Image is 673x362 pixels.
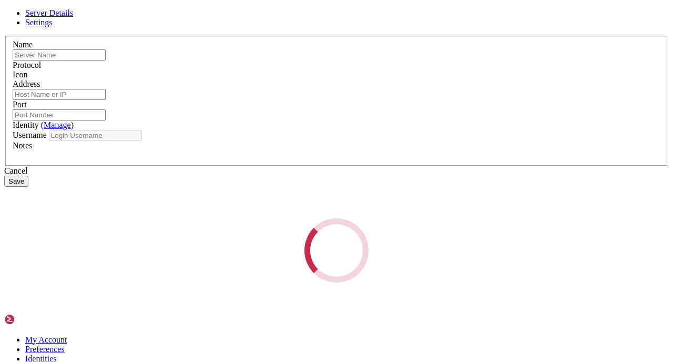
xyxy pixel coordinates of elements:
[25,345,65,354] a: Preferences
[13,130,47,139] label: Username
[4,176,28,187] button: Save
[13,61,41,69] label: Protocol
[41,120,74,129] span: ( )
[25,335,67,344] a: My Account
[25,18,53,27] a: Settings
[44,120,71,129] a: Manage
[25,8,73,17] a: Server Details
[49,130,142,141] input: Login Username
[13,49,106,61] input: Server Name
[13,70,27,79] label: Icon
[4,314,65,325] img: Shellngn
[13,89,106,100] input: Host Name or IP
[13,109,106,120] input: Port Number
[13,40,33,49] label: Name
[13,120,74,129] label: Identity
[304,218,369,283] div: Loading...
[13,100,27,109] label: Port
[13,79,40,88] label: Address
[13,141,32,150] label: Notes
[4,166,669,176] div: Cancel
